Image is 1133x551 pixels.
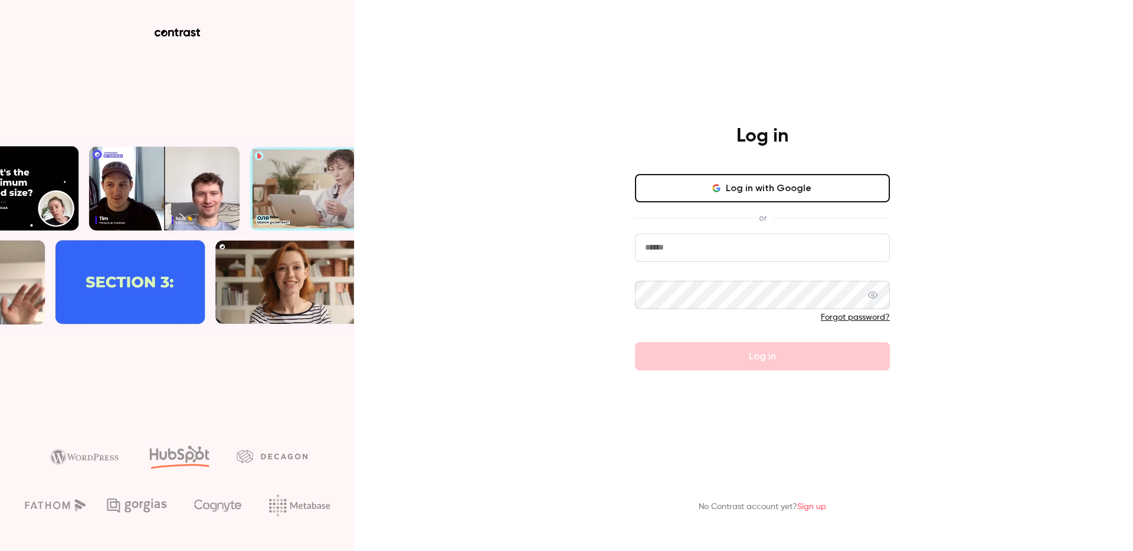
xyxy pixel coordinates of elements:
[821,313,890,322] a: Forgot password?
[753,212,772,224] span: or
[237,450,307,463] img: decagon
[635,174,890,202] button: Log in with Google
[699,501,826,513] p: No Contrast account yet?
[797,503,826,511] a: Sign up
[736,124,788,148] h4: Log in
